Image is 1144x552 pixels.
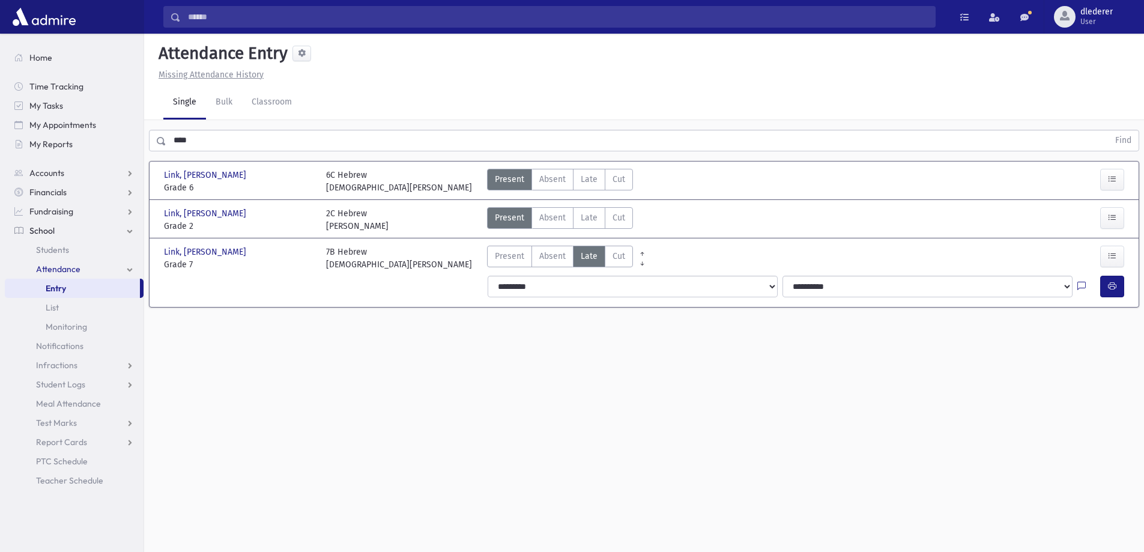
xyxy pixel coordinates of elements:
[5,375,144,394] a: Student Logs
[5,96,144,115] a: My Tasks
[29,206,73,217] span: Fundraising
[29,120,96,130] span: My Appointments
[581,173,598,186] span: Late
[164,181,314,194] span: Grade 6
[326,207,389,232] div: 2C Hebrew [PERSON_NAME]
[5,202,144,221] a: Fundraising
[36,264,80,274] span: Attendance
[613,250,625,262] span: Cut
[46,283,66,294] span: Entry
[495,250,524,262] span: Present
[5,115,144,135] a: My Appointments
[36,360,77,371] span: Infractions
[539,250,566,262] span: Absent
[539,173,566,186] span: Absent
[5,317,144,336] a: Monitoring
[242,86,301,120] a: Classroom
[36,244,69,255] span: Students
[29,81,83,92] span: Time Tracking
[1108,130,1139,151] button: Find
[46,302,59,313] span: List
[29,139,73,150] span: My Reports
[164,207,249,220] span: Link, [PERSON_NAME]
[36,437,87,447] span: Report Cards
[5,413,144,432] a: Test Marks
[154,43,288,64] h5: Attendance Entry
[5,356,144,375] a: Infractions
[581,211,598,224] span: Late
[36,341,83,351] span: Notifications
[5,452,144,471] a: PTC Schedule
[5,432,144,452] a: Report Cards
[326,169,472,194] div: 6C Hebrew [DEMOGRAPHIC_DATA][PERSON_NAME]
[29,187,67,198] span: Financials
[164,169,249,181] span: Link, [PERSON_NAME]
[5,77,144,96] a: Time Tracking
[46,321,87,332] span: Monitoring
[164,246,249,258] span: Link, [PERSON_NAME]
[581,250,598,262] span: Late
[5,336,144,356] a: Notifications
[5,240,144,259] a: Students
[36,475,103,486] span: Teacher Schedule
[29,100,63,111] span: My Tasks
[36,398,101,409] span: Meal Attendance
[5,298,144,317] a: List
[613,173,625,186] span: Cut
[539,211,566,224] span: Absent
[487,207,633,232] div: AttTypes
[5,48,144,67] a: Home
[5,394,144,413] a: Meal Attendance
[495,173,524,186] span: Present
[206,86,242,120] a: Bulk
[5,471,144,490] a: Teacher Schedule
[495,211,524,224] span: Present
[29,168,64,178] span: Accounts
[487,246,633,271] div: AttTypes
[613,211,625,224] span: Cut
[326,246,472,271] div: 7B Hebrew [DEMOGRAPHIC_DATA][PERSON_NAME]
[1080,7,1113,17] span: dlederer
[5,183,144,202] a: Financials
[1080,17,1113,26] span: User
[5,135,144,154] a: My Reports
[154,70,264,80] a: Missing Attendance History
[5,163,144,183] a: Accounts
[487,169,633,194] div: AttTypes
[29,52,52,63] span: Home
[159,70,264,80] u: Missing Attendance History
[5,279,140,298] a: Entry
[5,259,144,279] a: Attendance
[36,456,88,467] span: PTC Schedule
[164,258,314,271] span: Grade 7
[29,225,55,236] span: School
[181,6,935,28] input: Search
[36,379,85,390] span: Student Logs
[164,220,314,232] span: Grade 2
[163,86,206,120] a: Single
[36,417,77,428] span: Test Marks
[10,5,79,29] img: AdmirePro
[5,221,144,240] a: School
